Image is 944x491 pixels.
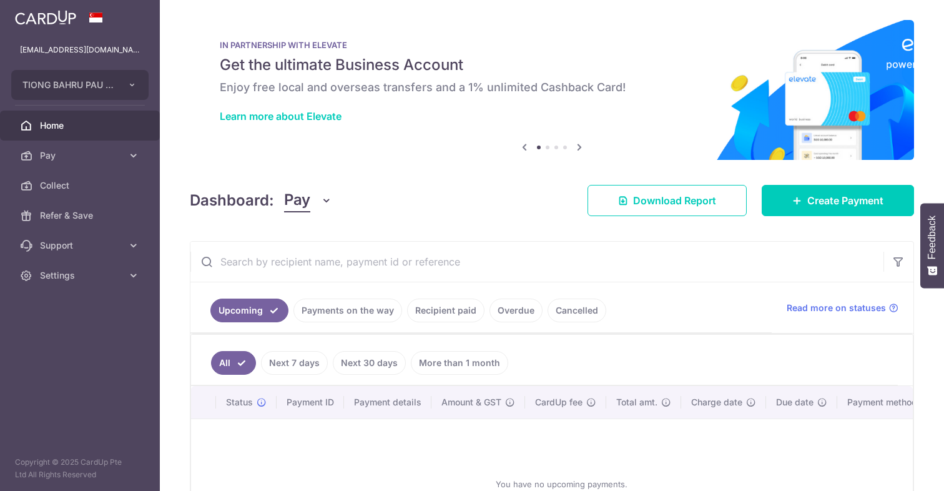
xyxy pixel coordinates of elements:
a: All [211,351,256,375]
a: Download Report [588,185,747,216]
span: Read more on statuses [787,302,886,314]
span: Pay [284,189,310,212]
h4: Dashboard: [190,189,274,212]
th: Payment method [837,386,932,419]
button: Pay [284,189,332,212]
a: Read more on statuses [787,302,898,314]
a: Next 30 days [333,351,406,375]
span: Create Payment [807,193,883,208]
span: Charge date [691,396,742,409]
span: Total amt. [616,396,657,409]
a: Overdue [489,299,543,322]
span: Status [226,396,253,409]
a: Recipient paid [407,299,484,322]
span: Settings [40,269,122,282]
th: Payment ID [277,386,344,419]
span: Support [40,239,122,252]
a: Next 7 days [261,351,328,375]
input: Search by recipient name, payment id or reference [190,242,883,282]
span: Feedback [927,216,938,259]
a: More than 1 month [411,351,508,375]
span: Home [40,119,122,132]
th: Payment details [344,386,431,419]
span: Due date [776,396,814,409]
h6: Enjoy free local and overseas transfers and a 1% unlimited Cashback Card! [220,80,884,95]
a: Payments on the way [293,299,402,322]
p: IN PARTNERSHIP WITH ELEVATE [220,40,884,50]
span: CardUp fee [535,396,583,409]
a: Upcoming [210,299,288,322]
button: Feedback - Show survey [920,203,944,288]
button: TIONG BAHRU PAU PTE LTD [11,70,149,100]
span: Amount & GST [441,396,501,409]
a: Create Payment [762,185,914,216]
a: Learn more about Elevate [220,110,342,122]
span: Pay [40,149,122,162]
span: TIONG BAHRU PAU PTE LTD [22,79,115,91]
a: Cancelled [548,299,606,322]
img: Renovation banner [190,20,914,160]
span: Refer & Save [40,209,122,222]
span: Download Report [633,193,716,208]
span: Collect [40,179,122,192]
h5: Get the ultimate Business Account [220,55,884,75]
img: CardUp [15,10,76,25]
p: [EMAIL_ADDRESS][DOMAIN_NAME] [20,44,140,56]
